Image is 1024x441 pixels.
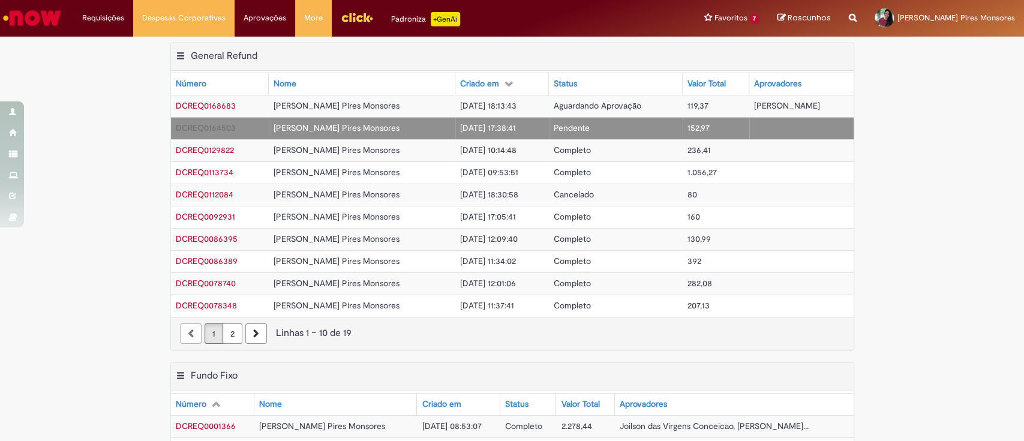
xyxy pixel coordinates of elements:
div: Nome [259,398,282,410]
span: [PERSON_NAME] Pires Monsores [274,167,400,178]
span: Aguardando Aprovação [554,100,641,111]
span: [DATE] 10:14:48 [460,145,516,155]
h2: General Refund [191,50,257,62]
span: Cancelado [554,189,594,200]
span: [DATE] 17:05:41 [460,211,516,222]
span: [DATE] 17:38:41 [460,122,516,133]
p: +GenAi [431,12,460,26]
span: 130,99 [687,233,711,244]
span: 119,37 [687,100,708,111]
span: [PERSON_NAME] Pires Monsores [274,256,400,266]
span: 1.056,27 [687,167,717,178]
span: Completo [554,256,591,266]
span: [PERSON_NAME] Pires Monsores [259,421,385,431]
span: [PERSON_NAME] Pires Monsores [274,211,400,222]
span: [PERSON_NAME] Pires Monsores [274,122,400,133]
span: DCREQ0078740 [176,278,236,289]
span: [PERSON_NAME] Pires Monsores [274,300,400,311]
span: [PERSON_NAME] Pires Monsores [897,13,1015,23]
div: Status [505,398,528,410]
span: [DATE] 09:53:51 [460,167,518,178]
span: Requisições [82,12,124,24]
a: Abrir Registro: DCREQ0092931 [176,211,235,222]
span: Completo [505,421,542,431]
div: Valor Total [561,398,599,410]
span: DCREQ0086395 [176,233,238,244]
span: 392 [687,256,701,266]
span: Favoritos [714,12,747,24]
span: 282,08 [687,278,712,289]
div: Criado em [422,398,461,410]
span: [DATE] 18:30:58 [460,189,518,200]
span: 2.278,44 [561,421,591,431]
div: Nome [274,78,296,90]
div: Status [554,78,577,90]
span: 236,41 [687,145,711,155]
span: [PERSON_NAME] Pires Monsores [274,100,400,111]
a: Página 2 [223,323,242,344]
a: Página 1 [205,323,223,344]
a: Rascunhos [777,13,831,24]
span: Pendente [554,122,590,133]
a: Abrir Registro: DCREQ0113734 [176,167,233,178]
span: DCREQ0129822 [176,145,234,155]
div: Número [176,398,206,410]
span: Completo [554,278,591,289]
button: General Refund Menu de contexto [176,50,185,65]
div: Número [176,78,206,90]
span: Joilson das Virgens Conceicao, [PERSON_NAME]... [620,421,809,431]
span: Completo [554,233,591,244]
span: 160 [687,211,700,222]
nav: paginação [171,317,854,350]
a: Abrir Registro: DCREQ0129822 [176,145,234,155]
span: 80 [687,189,697,200]
a: Abrir Registro: DCREQ0112084 [176,189,233,200]
div: Criado em [460,78,499,90]
a: Abrir Registro: DCREQ0086395 [176,233,238,244]
span: [DATE] 12:09:40 [460,233,518,244]
span: Completo [554,145,591,155]
h2: Fundo Fixo [191,370,238,382]
span: [DATE] 08:53:07 [422,421,481,431]
span: [PERSON_NAME] Pires Monsores [274,233,400,244]
span: More [304,12,323,24]
span: Rascunhos [788,12,831,23]
div: Valor Total [687,78,726,90]
div: Padroniza [391,12,460,26]
span: DCREQ0113734 [176,167,233,178]
span: Completo [554,211,591,222]
span: [PERSON_NAME] Pires Monsores [274,145,400,155]
span: [PERSON_NAME] Pires Monsores [274,278,400,289]
a: Abrir Registro: DCREQ0078348 [176,300,237,311]
span: Completo [554,167,591,178]
img: click_logo_yellow_360x200.png [341,8,373,26]
span: [DATE] 12:01:06 [460,278,516,289]
div: Aprovadores [620,398,667,410]
span: [DATE] 11:37:41 [460,300,514,311]
span: DCREQ0001366 [176,421,236,431]
span: Despesas Corporativas [142,12,226,24]
div: Aprovadores [754,78,801,90]
span: [PERSON_NAME] [754,100,820,111]
img: ServiceNow [1,6,63,30]
span: [DATE] 11:34:02 [460,256,516,266]
div: Linhas 1 − 10 de 19 [180,326,845,340]
a: Abrir Registro: DCREQ0168683 [176,100,236,111]
span: 152,97 [687,122,710,133]
span: DCREQ0092931 [176,211,235,222]
span: [PERSON_NAME] Pires Monsores [274,189,400,200]
a: Abrir Registro: DCREQ0164503 [176,122,236,133]
a: Abrir Registro: DCREQ0001366 [176,421,236,431]
span: DCREQ0078348 [176,300,237,311]
a: Abrir Registro: DCREQ0078740 [176,278,236,289]
span: 7 [749,14,759,24]
span: DCREQ0164503 [176,122,236,133]
a: Próxima página [245,323,267,344]
span: 207,13 [687,300,710,311]
a: Abrir Registro: DCREQ0086389 [176,256,238,266]
span: DCREQ0168683 [176,100,236,111]
span: DCREQ0112084 [176,189,233,200]
button: Fundo Fixo Menu de contexto [176,370,185,385]
span: Aprovações [244,12,286,24]
span: Completo [554,300,591,311]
